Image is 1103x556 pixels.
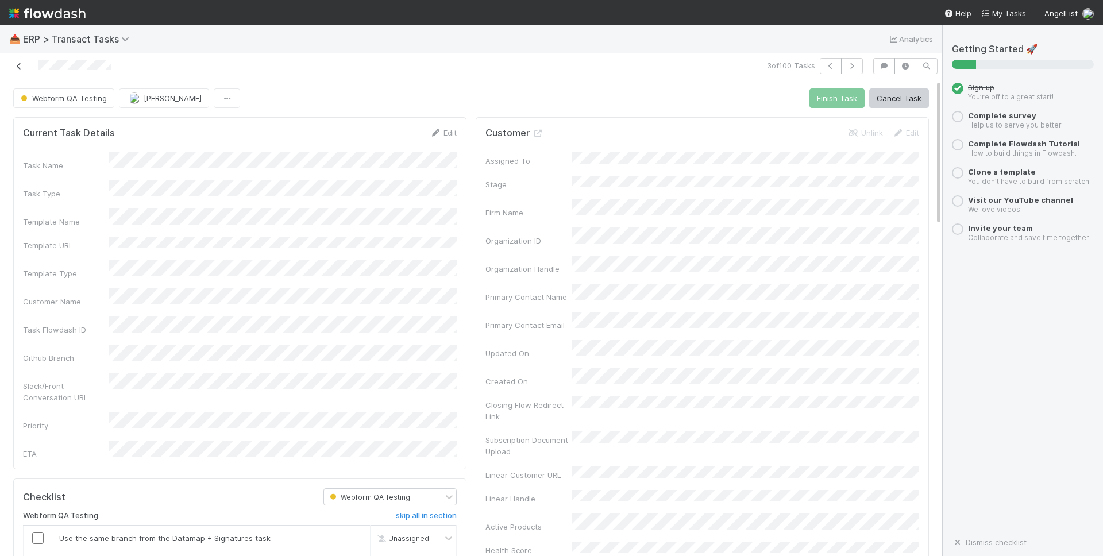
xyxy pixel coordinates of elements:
[767,60,815,71] span: 3 of 100 Tasks
[968,205,1022,214] small: We love videos!
[23,324,109,335] div: Task Flowdash ID
[968,83,994,92] span: Sign up
[968,233,1091,242] small: Collaborate and save time together!
[485,399,572,422] div: Closing Flow Redirect Link
[18,94,107,103] span: Webform QA Testing
[968,149,1077,157] small: How to build things in Flowdash.
[23,160,109,171] div: Task Name
[968,177,1091,186] small: You don’t have to build from scratch.
[485,179,572,190] div: Stage
[129,92,140,104] img: avatar_11833ecc-818b-4748-aee0-9d6cf8466369.png
[944,7,971,19] div: Help
[23,128,115,139] h5: Current Task Details
[968,223,1033,233] a: Invite your team
[430,128,457,137] a: Edit
[23,240,109,251] div: Template URL
[23,420,109,431] div: Priority
[23,33,135,45] span: ERP > Transact Tasks
[485,545,572,556] div: Health Score
[981,9,1026,18] span: My Tasks
[13,88,114,108] button: Webform QA Testing
[892,128,919,137] a: Edit
[869,88,929,108] button: Cancel Task
[485,128,543,139] h5: Customer
[485,376,572,387] div: Created On
[1044,9,1078,18] span: AngelList
[968,195,1073,204] a: Visit our YouTube channel
[23,492,65,503] h5: Checklist
[23,216,109,227] div: Template Name
[485,347,572,359] div: Updated On
[952,538,1027,547] a: Dismiss checklist
[485,263,572,275] div: Organization Handle
[396,511,457,520] h6: skip all in section
[981,7,1026,19] a: My Tasks
[952,44,1094,55] h5: Getting Started 🚀
[485,434,572,457] div: Subscription Document Upload
[888,32,933,46] a: Analytics
[485,469,572,481] div: Linear Customer URL
[23,268,109,279] div: Template Type
[485,235,572,246] div: Organization ID
[847,128,883,137] a: Unlink
[9,34,21,44] span: 📥
[485,493,572,504] div: Linear Handle
[23,511,98,520] h6: Webform QA Testing
[23,448,109,460] div: ETA
[119,88,209,108] button: [PERSON_NAME]
[144,94,202,103] span: [PERSON_NAME]
[968,121,1063,129] small: Help us to serve you better.
[23,380,109,403] div: Slack/Front Conversation URL
[327,493,410,501] span: Webform QA Testing
[968,111,1036,120] a: Complete survey
[1082,8,1094,20] img: avatar_11833ecc-818b-4748-aee0-9d6cf8466369.png
[9,3,86,23] img: logo-inverted-e16ddd16eac7371096b0.svg
[968,92,1054,101] small: You’re off to a great start!
[485,521,572,532] div: Active Products
[59,534,271,543] span: Use the same branch from the Datamap + Signatures task
[396,511,457,525] a: skip all in section
[485,319,572,331] div: Primary Contact Email
[809,88,865,108] button: Finish Task
[968,139,1080,148] a: Complete Flowdash Tutorial
[375,534,429,543] span: Unassigned
[485,291,572,303] div: Primary Contact Name
[485,207,572,218] div: Firm Name
[23,188,109,199] div: Task Type
[23,296,109,307] div: Customer Name
[485,155,572,167] div: Assigned To
[968,167,1036,176] a: Clone a template
[23,352,109,364] div: Github Branch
